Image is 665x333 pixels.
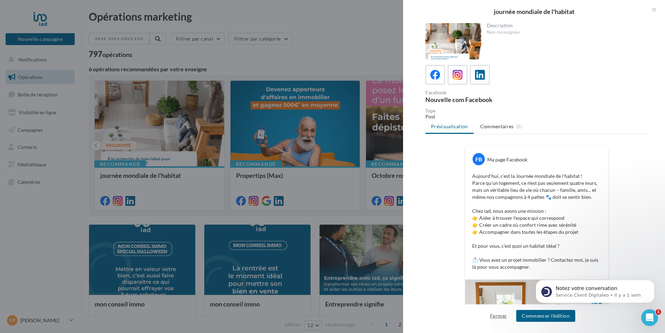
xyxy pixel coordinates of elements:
[480,123,514,130] span: Commentaires
[641,309,658,326] iframe: Intercom live chat
[487,29,643,36] div: Non renseignée
[487,156,527,163] div: Ma page Facebook
[425,96,534,103] div: Nouvelle com Facebook
[656,309,661,315] span: 1
[516,310,575,322] button: Commencer l'édition
[487,23,643,28] div: Description
[472,173,601,270] p: Aujourd’hui, c’est la Journée mondiale de l’habitat ! Parce qu’un logement, ce n’est pas seulemen...
[425,90,534,95] div: Facebook
[516,124,522,129] span: (0)
[473,153,485,165] div: FB
[414,8,654,15] div: journée mondiale de l'habitat
[425,113,648,120] div: Post
[425,108,648,113] div: Type
[525,265,665,314] iframe: Intercom notifications message
[487,312,510,320] button: Fermer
